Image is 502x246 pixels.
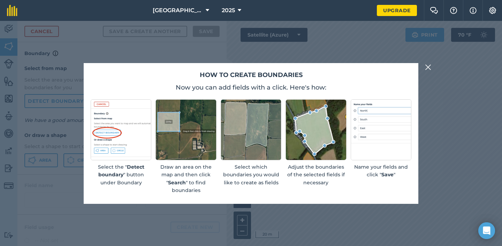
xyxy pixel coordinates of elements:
img: Screenshot of an editable boundary [286,99,346,160]
img: A cog icon [488,7,497,14]
img: svg+xml;base64,PHN2ZyB4bWxucz0iaHR0cDovL3d3dy53My5vcmcvMjAwMC9zdmciIHdpZHRoPSIyMiIgaGVpZ2h0PSIzMC... [425,63,431,71]
p: Select which boundaries you would like to create as fields [221,163,281,186]
img: Two speech bubbles overlapping with the left bubble in the forefront [430,7,438,14]
img: placeholder [351,99,411,160]
img: A question mark icon [449,7,458,14]
p: Now you can add fields with a click. Here's how: [91,83,411,92]
span: 2025 [222,6,235,15]
h2: How to create boundaries [91,70,411,80]
p: Draw an area on the map and then click " " to find boundaries [155,163,216,194]
div: Open Intercom Messenger [478,222,495,239]
strong: Save [381,171,394,178]
span: [GEOGRAPHIC_DATA] [153,6,203,15]
strong: Search [168,179,186,186]
img: Screenshot of selected fields [221,99,281,160]
p: Name your fields and click " " [351,163,411,179]
img: Screenshot of an rectangular area drawn on a map [155,99,216,160]
p: Adjust the boundaries of the selected fields if necessary [286,163,346,186]
img: svg+xml;base64,PHN2ZyB4bWxucz0iaHR0cDovL3d3dy53My5vcmcvMjAwMC9zdmciIHdpZHRoPSIxNyIgaGVpZ2h0PSIxNy... [470,6,477,15]
img: Screenshot of detect boundary button [91,99,151,160]
p: Select the " " button under Boundary [91,163,151,186]
a: Upgrade [377,5,417,16]
img: fieldmargin Logo [7,5,17,16]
